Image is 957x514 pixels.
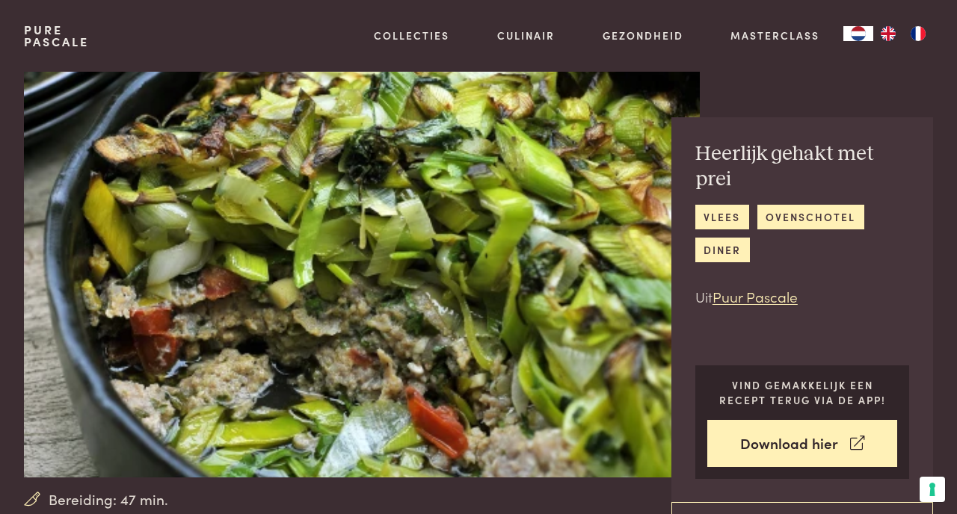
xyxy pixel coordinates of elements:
p: Vind gemakkelijk een recept terug via de app! [707,377,898,408]
p: Uit [695,286,909,308]
a: Culinair [497,28,555,43]
a: Download hier [707,420,898,467]
aside: Language selected: Nederlands [843,26,933,41]
img: Heerlijk gehakt met prei [24,72,700,477]
a: FR [903,26,933,41]
a: diner [695,238,750,262]
span: Bereiding: 47 min. [49,489,168,510]
a: NL [843,26,873,41]
a: Puur Pascale [713,286,798,306]
a: ovenschotel [757,205,864,229]
a: PurePascale [24,24,89,48]
h2: Heerlijk gehakt met prei [695,141,909,193]
a: EN [873,26,903,41]
a: Gezondheid [603,28,683,43]
ul: Language list [873,26,933,41]
a: Collecties [374,28,449,43]
a: vlees [695,205,749,229]
div: Language [843,26,873,41]
button: Uw voorkeuren voor toestemming voor trackingtechnologieën [920,477,945,502]
a: Masterclass [730,28,819,43]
